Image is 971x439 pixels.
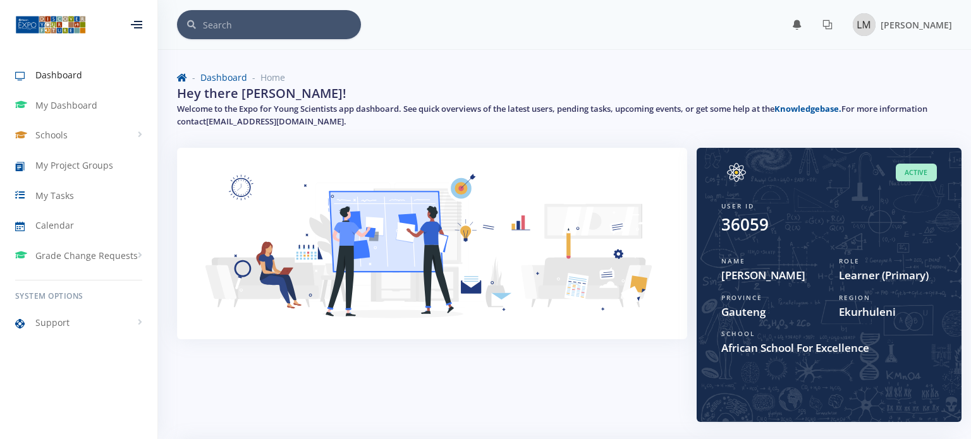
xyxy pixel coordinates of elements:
[721,256,745,265] span: Name
[35,128,68,141] span: Schools
[839,256,860,265] span: Role
[247,71,285,84] li: Home
[15,291,142,302] h6: System Options
[15,15,86,35] img: ...
[177,84,346,103] h2: Hey there [PERSON_NAME]!
[192,163,672,344] img: Learner
[721,293,762,302] span: Province
[839,304,937,320] span: Ekurhuleni
[721,340,937,356] span: African School For Excellence
[721,267,819,284] span: [PERSON_NAME]
[839,267,937,284] span: Learner (Primary)
[35,316,70,329] span: Support
[721,304,819,320] span: Gauteng
[896,164,937,182] span: Active
[35,68,82,81] span: Dashboard
[203,10,361,39] input: Search
[177,71,952,84] nav: breadcrumb
[35,219,74,232] span: Calendar
[774,103,841,114] a: Knowledgebase.
[200,71,247,83] a: Dashboard
[206,116,344,127] a: [EMAIL_ADDRESS][DOMAIN_NAME]
[35,189,74,202] span: My Tasks
[35,99,97,112] span: My Dashboard
[35,249,138,262] span: Grade Change Requests
[843,11,952,39] a: Image placeholder [PERSON_NAME]
[721,329,755,338] span: School
[177,103,952,128] h5: Welcome to the Expo for Young Scientists app dashboard. See quick overviews of the latest users, ...
[839,293,870,302] span: Region
[881,19,952,31] span: [PERSON_NAME]
[853,13,876,36] img: Image placeholder
[721,163,752,182] img: Image placeholder
[721,201,754,210] span: User ID
[35,159,113,172] span: My Project Groups
[721,212,769,237] div: 36059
